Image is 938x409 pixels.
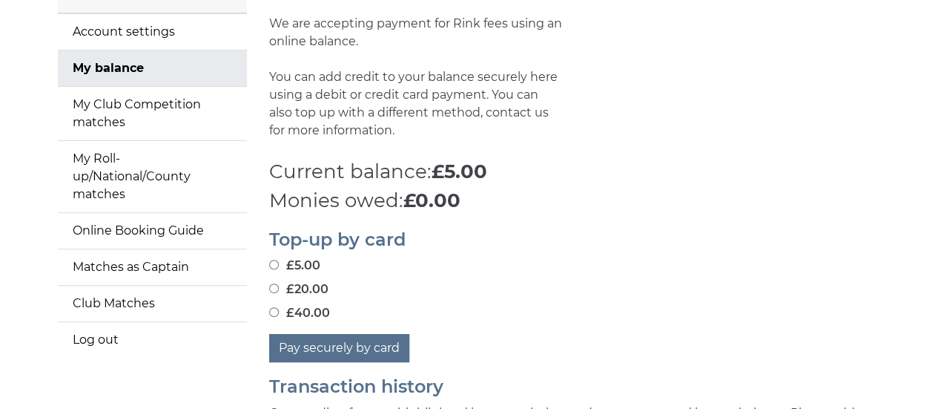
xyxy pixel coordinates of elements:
strong: £0.00 [403,189,460,212]
a: Matches as Captain [58,249,247,285]
a: Account settings [58,14,247,50]
a: My Roll-up/National/County matches [58,141,247,212]
p: We are accepting payment for Rink fees using an online balance. You can add credit to your balanc... [269,15,564,157]
p: Current balance: [269,157,881,186]
input: £5.00 [269,260,279,269]
a: My balance [58,50,247,86]
label: £5.00 [269,257,320,275]
a: Log out [58,322,247,358]
p: Monies owed: [269,186,881,215]
a: Online Booking Guide [58,213,247,249]
input: £20.00 [269,284,279,293]
label: £40.00 [269,304,330,322]
strong: £5.00 [432,160,487,183]
h2: Top-up by card [269,230,881,249]
a: Club Matches [58,286,247,321]
h2: Transaction history [269,377,881,396]
button: Pay securely by card [269,334,409,362]
input: £40.00 [269,307,279,317]
a: My Club Competition matches [58,87,247,140]
label: £20.00 [269,281,328,298]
